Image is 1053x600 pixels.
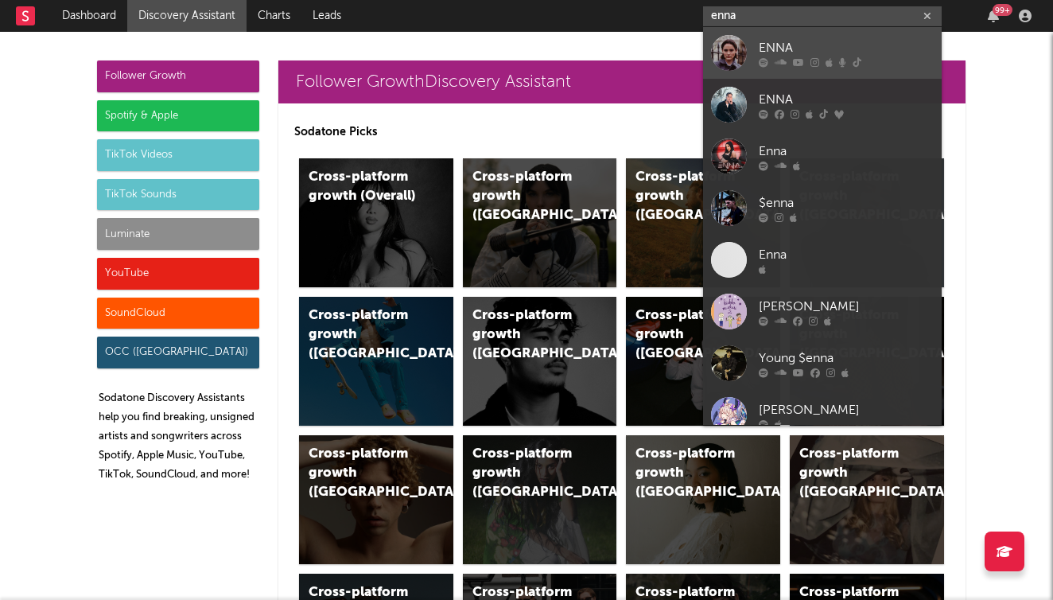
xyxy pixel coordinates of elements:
[626,158,780,287] a: Cross-platform growth ([GEOGRAPHIC_DATA])
[472,445,581,502] div: Cross-platform growth ([GEOGRAPHIC_DATA])
[97,60,259,92] div: Follower Growth
[472,306,581,364] div: Cross-platform growth ([GEOGRAPHIC_DATA])
[759,297,934,316] div: [PERSON_NAME]
[759,193,934,212] div: $enna
[626,435,780,564] a: Cross-platform growth ([GEOGRAPHIC_DATA])
[278,60,966,103] a: Follower GrowthDiscovery Assistant
[463,158,617,287] a: Cross-platform growth ([GEOGRAPHIC_DATA])
[97,298,259,329] div: SoundCloud
[790,435,944,564] a: Cross-platform growth ([GEOGRAPHIC_DATA])
[635,306,744,364] div: Cross-platform growth ([GEOGRAPHIC_DATA]/GSA)
[799,445,907,502] div: Cross-platform growth ([GEOGRAPHIC_DATA])
[703,337,942,389] a: Young $enna
[635,168,744,225] div: Cross-platform growth ([GEOGRAPHIC_DATA])
[703,234,942,286] a: Enna
[299,297,453,426] a: Cross-platform growth ([GEOGRAPHIC_DATA])
[759,245,934,264] div: Enna
[703,79,942,131] a: ENNA
[294,123,950,142] p: Sodatone Picks
[97,139,259,171] div: TikTok Videos
[97,100,259,132] div: Spotify & Apple
[309,168,417,206] div: Cross-platform growth (Overall)
[759,38,934,57] div: ENNA
[626,297,780,426] a: Cross-platform growth ([GEOGRAPHIC_DATA]/GSA)
[97,179,259,211] div: TikTok Sounds
[463,435,617,564] a: Cross-platform growth ([GEOGRAPHIC_DATA])
[759,90,934,109] div: ENNA
[703,6,942,26] input: Search for artists
[97,258,259,290] div: YouTube
[97,218,259,250] div: Luminate
[759,142,934,161] div: Enna
[309,306,417,364] div: Cross-platform growth ([GEOGRAPHIC_DATA])
[703,389,942,441] a: [PERSON_NAME]
[703,182,942,234] a: $enna
[97,337,259,368] div: OCC ([GEOGRAPHIC_DATA])
[703,286,942,337] a: [PERSON_NAME]
[635,445,744,502] div: Cross-platform growth ([GEOGRAPHIC_DATA])
[463,297,617,426] a: Cross-platform growth ([GEOGRAPHIC_DATA])
[703,27,942,79] a: ENNA
[299,158,453,287] a: Cross-platform growth (Overall)
[988,10,999,22] button: 99+
[472,168,581,225] div: Cross-platform growth ([GEOGRAPHIC_DATA])
[993,4,1012,16] div: 99 +
[703,131,942,182] a: Enna
[759,349,934,368] div: Young $enna
[99,389,259,485] p: Sodatone Discovery Assistants help you find breaking, unsigned artists and songwriters across Spo...
[759,400,934,419] div: [PERSON_NAME]
[299,435,453,564] a: Cross-platform growth ([GEOGRAPHIC_DATA])
[309,445,417,502] div: Cross-platform growth ([GEOGRAPHIC_DATA])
